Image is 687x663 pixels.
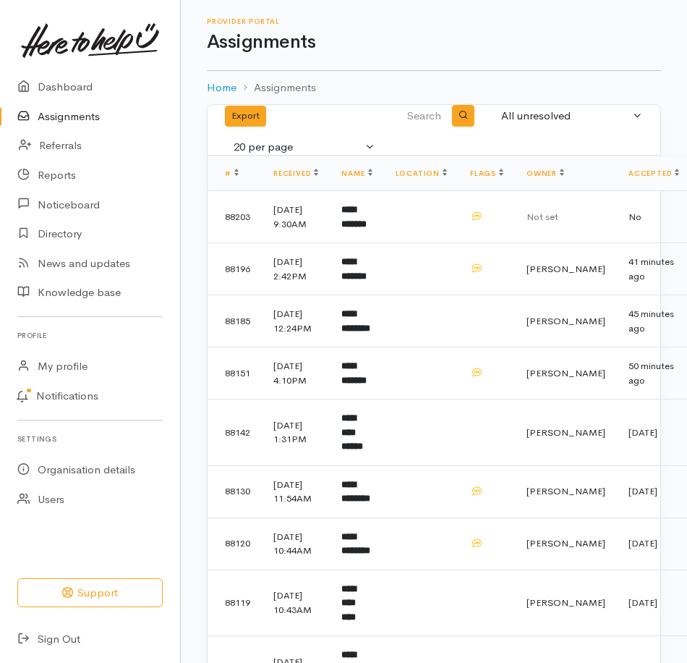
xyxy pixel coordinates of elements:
[208,465,262,518] td: 88130
[262,570,330,636] td: [DATE] 10:43AM
[628,426,657,439] time: [DATE]
[526,263,605,275] span: [PERSON_NAME]
[628,211,641,223] span: No
[628,360,674,387] time: 50 minutes ago
[526,537,605,549] span: [PERSON_NAME]
[262,191,330,243] td: [DATE] 9:30AM
[207,71,661,105] nav: breadcrumb
[208,518,262,570] td: 88120
[628,537,657,549] time: [DATE]
[234,139,362,156] div: 20 per page
[207,80,236,96] a: Home
[207,32,661,53] h1: Assignments
[501,108,630,124] div: All unresolved
[628,596,657,609] time: [DATE]
[526,315,605,327] span: [PERSON_NAME]
[262,465,330,518] td: [DATE] 11:54AM
[526,367,605,379] span: [PERSON_NAME]
[526,596,605,609] span: [PERSON_NAME]
[628,485,657,497] time: [DATE]
[208,347,262,400] td: 88151
[359,98,444,133] input: Search
[526,211,558,223] span: Not set
[207,17,661,25] h6: Provider Portal
[628,169,679,178] a: Accepted
[17,326,163,345] h6: Profile
[262,400,330,466] td: [DATE] 1:31PM
[628,256,674,282] time: 41 minutes ago
[470,169,503,178] a: Flags
[396,169,447,178] a: Location
[208,243,262,295] td: 88196
[208,400,262,466] td: 88142
[492,102,652,130] button: All unresolved
[262,243,330,295] td: [DATE] 2:42PM
[208,191,262,243] td: 88203
[526,485,605,497] span: [PERSON_NAME]
[208,570,262,636] td: 88119
[225,106,266,127] button: Export
[236,80,316,96] li: Assignments
[628,308,674,334] time: 45 minutes ago
[341,169,372,178] a: Name
[17,578,163,608] button: Support
[208,295,262,347] td: 88185
[17,429,163,449] h6: Settings
[225,133,384,161] button: 20 per page
[526,169,564,178] a: Owner
[225,169,239,178] a: #
[262,518,330,570] td: [DATE] 10:44AM
[262,347,330,400] td: [DATE] 4:10PM
[262,295,330,347] td: [DATE] 12:24PM
[526,426,605,439] span: [PERSON_NAME]
[273,169,318,178] a: Received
